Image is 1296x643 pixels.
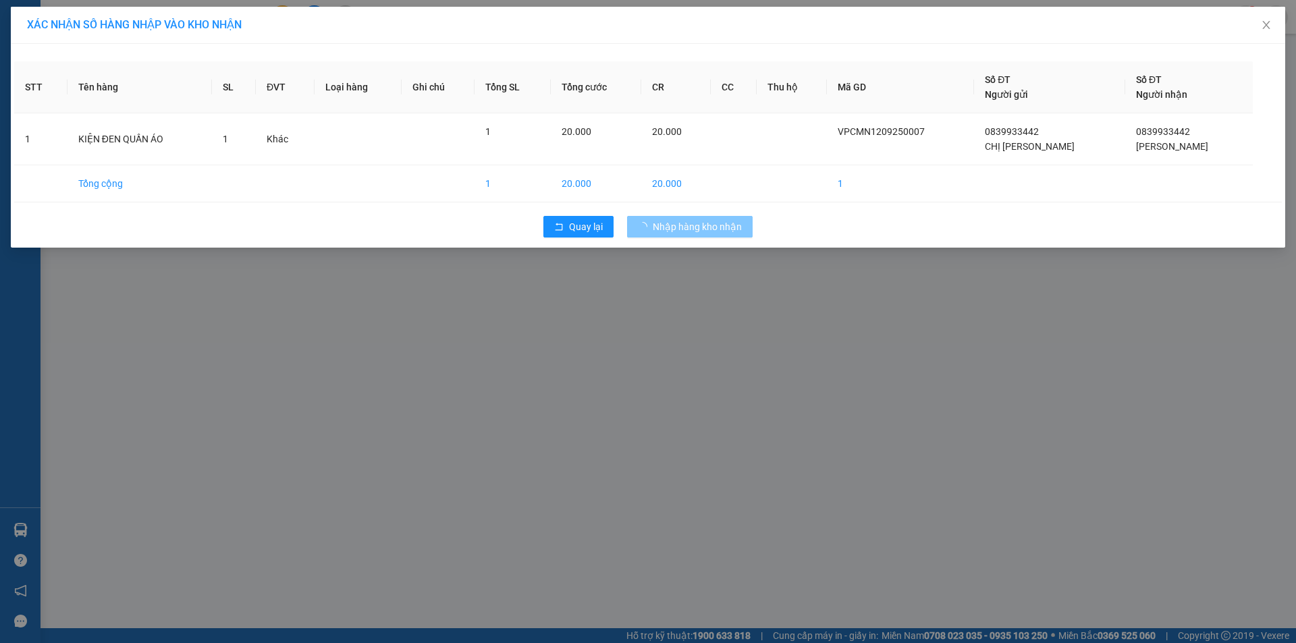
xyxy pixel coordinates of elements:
span: VPCMN1209250007 [838,126,925,137]
span: Quay lại [569,219,603,234]
span: 1 [485,126,491,137]
th: Tên hàng [67,61,212,113]
span: 0839933442 [1136,126,1190,137]
span: Nhập hàng kho nhận [653,219,742,234]
button: rollbackQuay lại [543,216,614,237]
span: Người gửi [985,89,1028,100]
span: CHỊ [PERSON_NAME] [985,141,1075,152]
td: Khác [256,113,315,165]
th: ĐVT [256,61,315,113]
td: 1 [14,113,67,165]
span: [PERSON_NAME] [1136,141,1208,152]
span: 0839933442 [985,126,1039,137]
span: Số ĐT [985,74,1010,85]
td: 20.000 [641,165,711,202]
td: 1 [827,165,974,202]
span: loading [638,222,653,231]
span: Số ĐT [1136,74,1162,85]
th: Mã GD [827,61,974,113]
th: CC [711,61,757,113]
td: Tổng cộng [67,165,212,202]
th: CR [641,61,711,113]
span: Người nhận [1136,89,1187,100]
button: Nhập hàng kho nhận [627,216,753,237]
button: Close [1247,7,1285,45]
th: SL [212,61,256,113]
td: KIỆN ĐEN QUẦN ÁO [67,113,212,165]
th: Tổng cước [551,61,641,113]
span: 1 [223,134,228,144]
th: Thu hộ [757,61,827,113]
span: 20.000 [652,126,682,137]
span: close [1261,20,1272,30]
td: 20.000 [551,165,641,202]
span: 20.000 [562,126,591,137]
span: rollback [554,222,564,233]
td: 1 [475,165,551,202]
th: Tổng SL [475,61,551,113]
th: STT [14,61,67,113]
th: Loại hàng [315,61,402,113]
th: Ghi chú [402,61,475,113]
span: XÁC NHẬN SỐ HÀNG NHẬP VÀO KHO NHẬN [27,18,242,31]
